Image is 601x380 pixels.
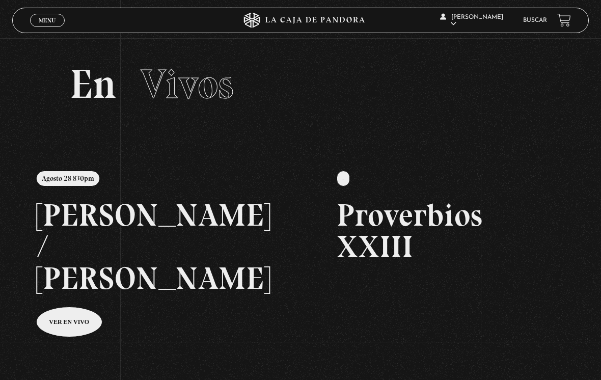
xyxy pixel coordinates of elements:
[440,14,503,27] span: [PERSON_NAME]
[523,17,547,23] a: Buscar
[36,26,60,33] span: Cerrar
[70,64,531,104] h2: En
[39,17,56,23] span: Menu
[557,13,571,27] a: View your shopping cart
[141,60,234,108] span: Vivos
